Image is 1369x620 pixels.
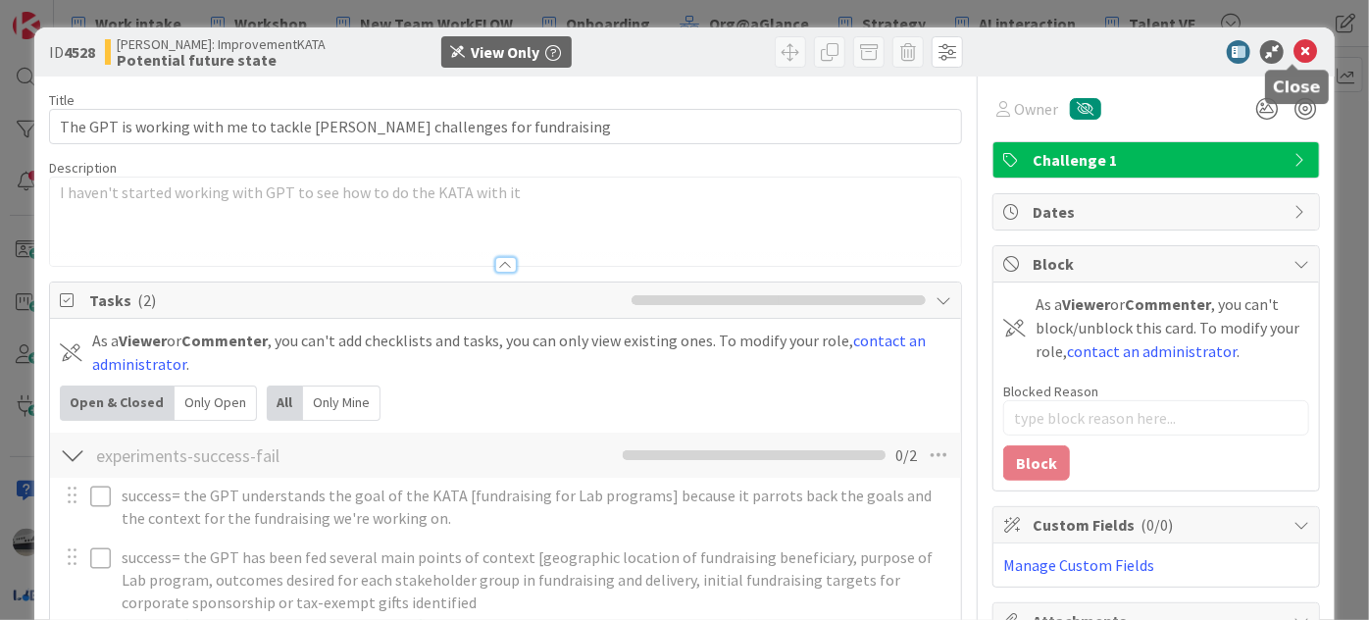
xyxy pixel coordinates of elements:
[49,91,75,109] label: Title
[119,331,167,350] b: Viewer
[1062,294,1110,314] b: Viewer
[895,443,917,467] span: 0 / 2
[92,329,951,376] div: As a or , you can't add checklists and tasks, you can only view existing ones. To modify your rol...
[1014,97,1058,121] span: Owner
[1003,445,1070,481] button: Block
[1033,513,1284,537] span: Custom Fields
[49,109,962,144] input: type card name here...
[1003,383,1098,400] label: Blocked Reason
[267,386,303,421] div: All
[1003,555,1154,575] a: Manage Custom Fields
[49,159,117,177] span: Description
[1033,200,1284,224] span: Dates
[60,181,951,204] p: I haven't started working with GPT to see how to do the KATA with it
[117,36,326,52] span: [PERSON_NAME]: ImprovementKATA
[64,42,95,62] b: 4528
[122,546,947,613] p: success= the GPT has been fed several main points of context [geographic location of fundraising ...
[89,438,470,473] input: Add Checklist...
[1141,515,1173,535] span: ( 0/0 )
[1033,148,1284,172] span: Challenge 1
[303,386,380,421] div: Only Mine
[175,386,257,421] div: Only Open
[49,40,95,64] span: ID
[89,288,622,312] span: Tasks
[122,485,947,529] p: success= the GPT understands the goal of the KATA [fundraising for Lab programs] because it parro...
[1036,292,1309,363] div: As a or , you can't block/unblock this card. To modify your role, .
[137,290,156,310] span: ( 2 )
[1067,341,1237,361] a: contact an administrator
[181,331,268,350] b: Commenter
[60,386,175,421] div: Open & Closed
[1273,77,1321,96] h5: Close
[1125,294,1211,314] b: Commenter
[472,40,540,64] div: View Only
[117,52,326,68] b: Potential future state
[1033,252,1284,276] span: Block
